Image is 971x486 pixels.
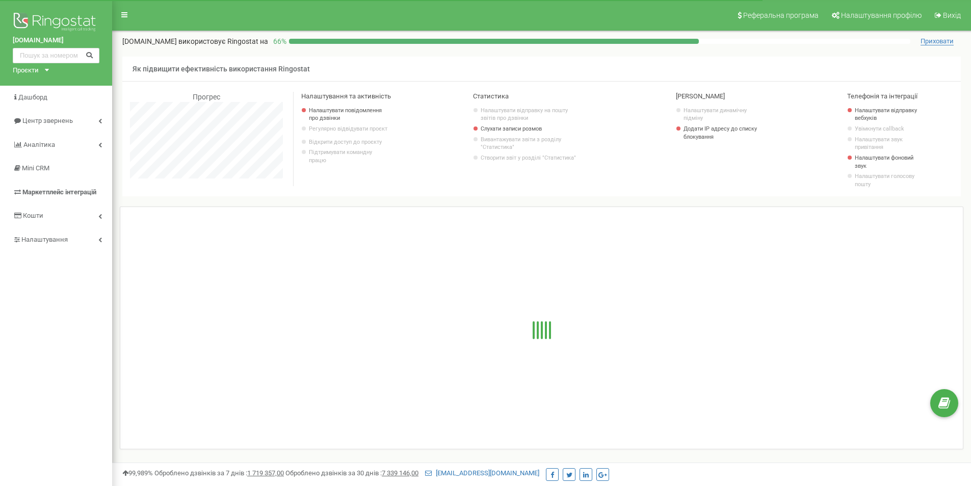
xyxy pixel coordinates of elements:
[247,469,284,477] u: 1 719 357,00
[193,93,220,101] span: Прогрес
[22,164,49,172] span: Mini CRM
[481,125,581,133] a: Слухати записи розмов
[855,154,920,170] a: Налаштувати фоновий звук
[122,36,268,46] p: [DOMAIN_NAME]
[855,172,920,188] a: Налаштувати голосову пошту
[122,469,153,477] span: 99,989%
[473,92,509,100] span: Статистика
[13,66,39,75] div: Проєкти
[382,469,418,477] u: 7 339 146,00
[481,154,581,162] a: Створити звіт у розділі "Статистика"
[21,236,68,243] span: Налаштування
[309,138,388,146] a: Відкрити доступ до проєкту
[13,36,99,45] a: [DOMAIN_NAME]
[684,107,763,122] a: Налаштувати динамічну підміну
[22,188,96,196] span: Маркетплейс інтеграцій
[943,11,961,19] span: Вихід
[743,11,819,19] span: Реферальна програма
[13,10,99,36] img: Ringostat logo
[178,37,268,45] span: використовує Ringostat на
[301,92,391,100] span: Налаштування та активність
[309,107,388,122] a: Налаштувати повідомлення про дзвінки
[23,141,55,148] span: Аналiтика
[13,48,99,63] input: Пошук за номером
[268,36,289,46] p: 66 %
[18,93,47,101] span: Дашборд
[481,107,581,122] a: Налаштувати відправку на пошту звітів про дзвінки
[481,136,581,151] a: Вивантажувати звіти з розділу "Статистика"
[855,136,920,151] a: Налаштувати звук привітання
[841,11,922,19] span: Налаштування профілю
[676,92,725,100] span: [PERSON_NAME]
[847,92,917,100] span: Телефонія та інтеграції
[154,469,284,477] span: Оброблено дзвінків за 7 днів :
[285,469,418,477] span: Оброблено дзвінків за 30 днів :
[425,469,539,477] a: [EMAIL_ADDRESS][DOMAIN_NAME]
[855,107,920,122] a: Налаштувати відправку вебхуків
[684,125,763,141] a: Додати IP адресу до списку блокування
[309,148,388,164] p: Підтримувати командну працю
[921,37,954,45] span: Приховати
[23,212,43,219] span: Кошти
[133,65,310,73] span: Як підвищити ефективність використання Ringostat
[855,125,920,133] a: Увімкнути callback
[309,125,388,133] p: Регулярно відвідувати проєкт
[22,117,73,124] span: Центр звернень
